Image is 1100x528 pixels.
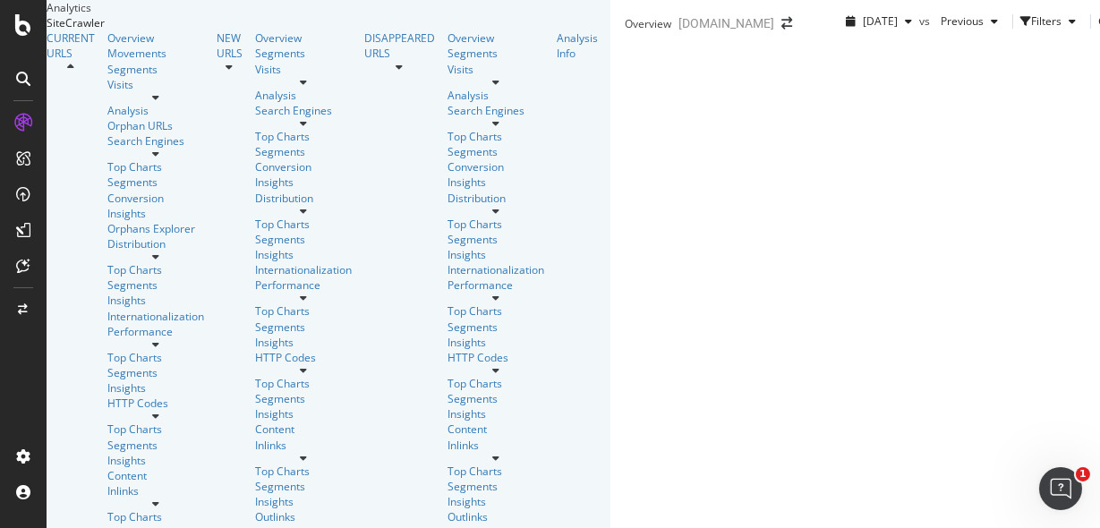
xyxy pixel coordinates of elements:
div: Segments [448,479,544,494]
div: Analysis [107,103,204,118]
a: DISAPPEARED URLS [364,30,435,61]
a: Distribution [255,191,352,206]
a: Top Charts [448,303,544,319]
div: Overview [107,30,204,46]
a: Orphans Explorer [107,221,204,236]
div: Insights [448,406,544,422]
a: Top Charts [107,159,204,175]
a: Segments [255,46,352,61]
a: Segments [448,391,544,406]
span: Previous [934,13,984,29]
div: Segments [107,175,204,190]
a: Segments [107,365,204,380]
a: Conversion [448,159,544,175]
a: Analysis Info [557,30,598,61]
a: Visits [107,77,204,92]
a: Top Charts [107,422,204,437]
a: Segments [448,144,544,159]
a: Segments [255,391,352,406]
span: 2025 Sep. 8th [863,13,898,29]
a: Top Charts [107,509,204,524]
a: Insights [448,494,544,509]
a: Inlinks [255,438,352,453]
a: Internationalization [448,262,544,277]
a: HTTP Codes [448,350,544,365]
div: Top Charts [107,262,204,277]
div: Segments [255,144,352,159]
a: Top Charts [448,376,544,391]
a: Insights [107,453,204,468]
a: Top Charts [255,376,352,391]
a: Insights [107,206,204,221]
a: Search Engines [448,103,544,118]
a: Top Charts [448,217,544,232]
a: Content [448,422,544,437]
a: Distribution [448,191,544,206]
a: Insights [255,175,352,190]
a: HTTP Codes [107,396,204,411]
div: Insights [448,335,544,350]
a: Insights [255,247,352,262]
a: Insights [448,175,544,190]
a: Search Engines [255,103,352,118]
a: Performance [107,324,204,339]
div: SiteCrawler [47,15,610,30]
a: Top Charts [255,303,352,319]
a: Insights [107,380,204,396]
div: Analysis [448,88,544,103]
a: Segments [255,319,352,335]
div: Overview [625,16,671,31]
button: Previous [934,7,1005,36]
span: vs [919,13,934,29]
a: Segments [448,319,544,335]
a: NEW URLS [217,30,243,61]
div: CURRENT URLS [47,30,95,61]
div: Internationalization [255,262,352,277]
a: Visits [255,62,352,77]
div: Content [107,468,204,483]
div: Segments [448,46,544,61]
div: Top Charts [107,350,204,365]
iframe: Intercom live chat [1039,467,1082,510]
div: Performance [448,277,544,293]
a: Inlinks [107,483,204,498]
div: Top Charts [448,129,544,144]
div: Filters [1031,13,1062,29]
a: Distribution [107,236,204,251]
a: Segments [255,479,352,494]
a: HTTP Codes [255,350,352,365]
a: Segments [107,62,204,77]
div: Inlinks [448,438,544,453]
a: Segments [107,438,204,453]
a: Insights [448,247,544,262]
a: Segments [107,277,204,293]
a: Outlinks [448,509,544,524]
div: Search Engines [107,133,204,149]
a: Insights [255,406,352,422]
a: Internationalization [107,309,204,324]
div: Segments [448,232,544,247]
